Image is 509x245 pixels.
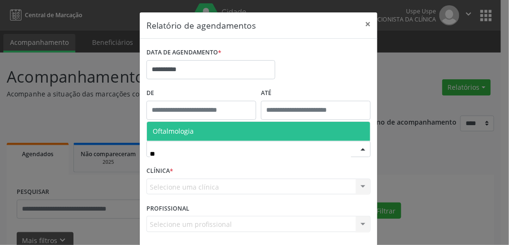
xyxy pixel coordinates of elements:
span: Oftalmologia [153,127,194,136]
label: ATÉ [261,86,371,101]
label: CLÍNICA [146,164,173,179]
h5: Relatório de agendamentos [146,19,256,32]
label: DATA DE AGENDAMENTO [146,45,221,60]
label: PROFISSIONAL [146,201,189,216]
button: Close [358,12,377,36]
label: De [146,86,256,101]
